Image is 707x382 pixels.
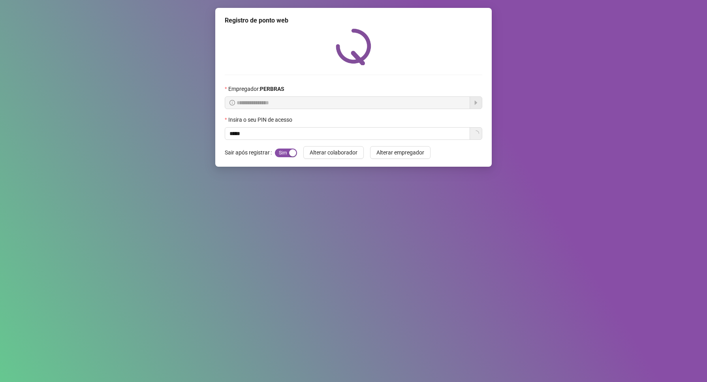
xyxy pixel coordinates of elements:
[228,85,284,93] span: Empregador :
[376,148,424,157] span: Alterar empregador
[260,86,284,92] strong: PERBRAS
[336,28,371,65] img: QRPoint
[229,100,235,105] span: info-circle
[225,146,275,159] label: Sair após registrar
[225,115,297,124] label: Insira o seu PIN de acesso
[370,146,431,159] button: Alterar empregador
[303,146,364,159] button: Alterar colaborador
[310,148,357,157] span: Alterar colaborador
[225,16,482,25] div: Registro de ponto web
